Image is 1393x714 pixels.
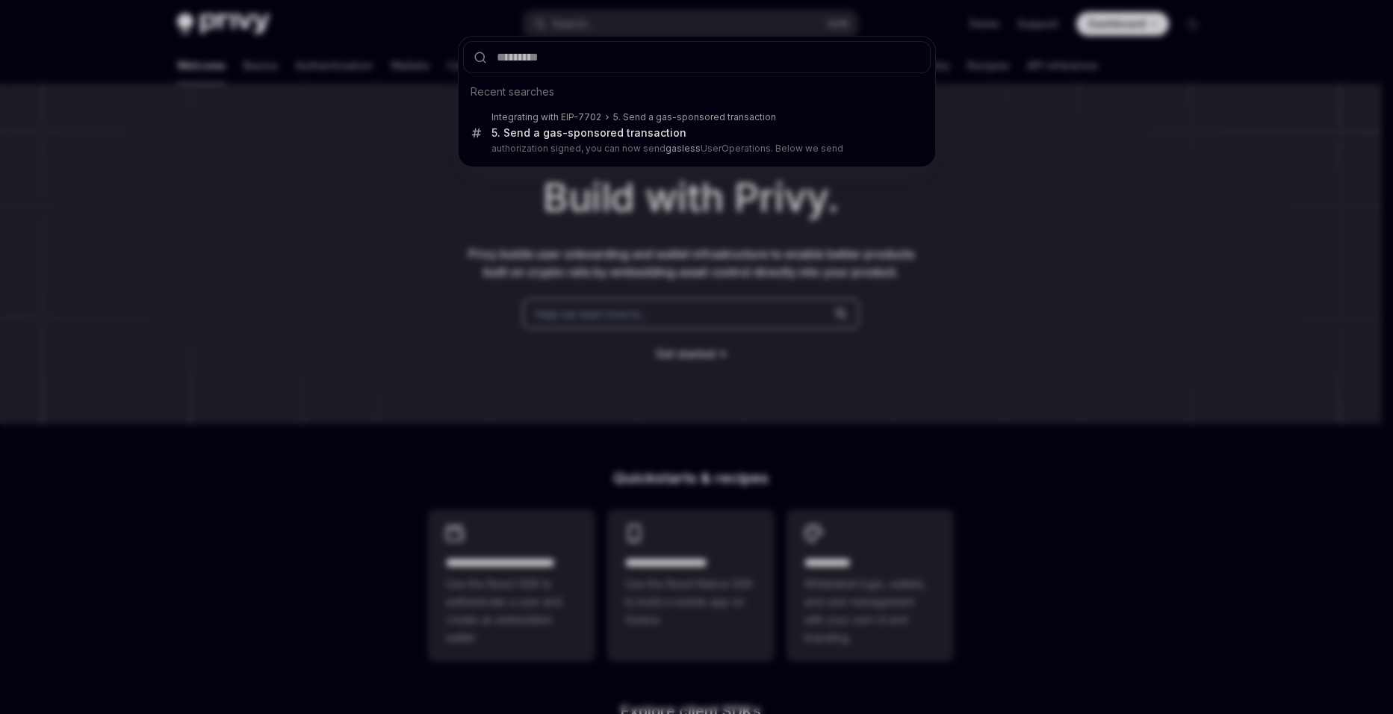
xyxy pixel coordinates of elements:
[471,84,554,99] span: Recent searches
[491,126,686,140] div: 5. Send a gas-sponsored transaction
[666,143,701,154] b: gasless
[491,143,899,155] p: authorization signed, you can now send UserOperations. Below we send
[613,111,776,123] div: 5. Send a gas-sponsored transaction
[491,111,601,123] div: Integrating with EIP-7702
